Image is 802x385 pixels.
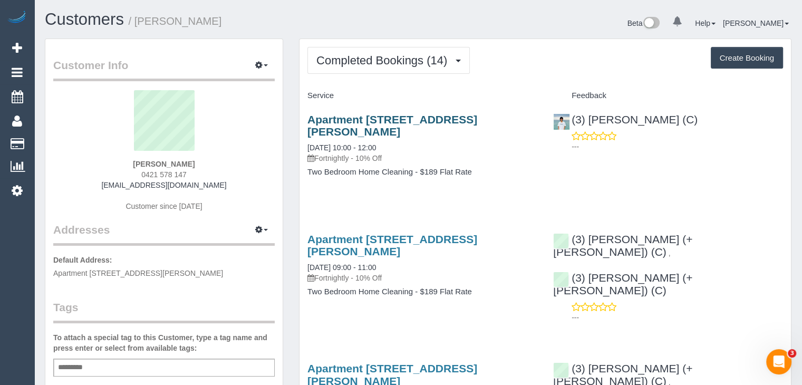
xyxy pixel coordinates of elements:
[766,349,791,374] iframe: Intercom live chat
[307,273,537,283] p: Fortnightly - 10% Off
[101,181,226,189] a: [EMAIL_ADDRESS][DOMAIN_NAME]
[307,168,537,177] h4: Two Bedroom Home Cleaning - $189 Flat Rate
[125,202,202,210] span: Customer since [DATE]
[307,153,537,163] p: Fortnightly - 10% Off
[669,249,671,257] span: ,
[788,349,796,358] span: 3
[572,312,783,323] p: ---
[316,54,452,67] span: Completed Bookings (14)
[141,170,187,179] span: 0421 578 147
[6,11,27,25] img: Automaid Logo
[553,272,692,296] a: (3) [PERSON_NAME] (+ [PERSON_NAME]) (C)
[553,113,698,126] a: (3) [PERSON_NAME] (C)
[133,160,195,168] strong: [PERSON_NAME]
[554,114,569,130] img: (3) Himasha Amarasinghe (C)
[129,15,222,27] small: / [PERSON_NAME]
[553,91,783,100] h4: Feedback
[723,19,789,27] a: [PERSON_NAME]
[572,141,783,152] p: ---
[53,269,223,277] span: Apartment [STREET_ADDRESS][PERSON_NAME]
[45,10,124,28] a: Customers
[307,143,376,152] a: [DATE] 10:00 - 12:00
[53,57,275,81] legend: Customer Info
[53,332,275,353] label: To attach a special tag to this Customer, type a tag name and press enter or select from availabl...
[642,17,660,31] img: New interface
[695,19,716,27] a: Help
[711,47,783,69] button: Create Booking
[53,300,275,323] legend: Tags
[553,233,692,258] a: (3) [PERSON_NAME] (+ [PERSON_NAME]) (C)
[307,263,376,272] a: [DATE] 09:00 - 11:00
[307,233,477,257] a: Apartment [STREET_ADDRESS][PERSON_NAME]
[53,255,112,265] label: Default Address:
[627,19,660,27] a: Beta
[307,91,537,100] h4: Service
[307,47,470,74] button: Completed Bookings (14)
[307,287,537,296] h4: Two Bedroom Home Cleaning - $189 Flat Rate
[307,113,477,138] a: Apartment [STREET_ADDRESS][PERSON_NAME]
